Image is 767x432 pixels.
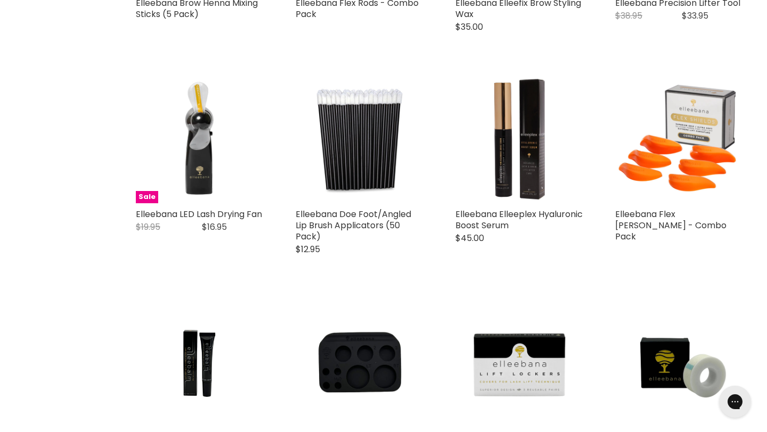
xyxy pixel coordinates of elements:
[615,298,743,426] a: Elleebana Silicone Lash Tape - White Elleebana Silicone Lash Tape - White
[296,243,320,255] span: $12.95
[202,221,227,233] span: $16.95
[455,76,583,203] img: Elleebana Elleeplex Hyaluronic Boost Serum
[455,21,483,33] span: $35.00
[615,76,743,203] img: Elleebana Flex Shields - Combo Pack
[615,298,743,426] img: Elleebana Silicone Lash Tape - White
[455,298,583,426] img: Elleebana Lift Lockers
[455,232,484,244] span: $45.00
[136,76,264,203] img: Elleebana LED Lash Drying Fan
[136,298,264,426] a: Elleebana Elleebalm Lami Balm Adhesive Elleebana Elleebalm Lami Balm Adhesive
[682,10,708,22] span: $33.95
[136,208,262,220] a: Elleebana LED Lash Drying Fan
[296,298,423,426] a: Elleebana ElleePalette - Black Elleebana ElleePalette - Black
[455,208,583,231] a: Elleebana Elleeplex Hyaluronic Boost Serum
[136,191,158,203] span: Sale
[615,208,727,243] a: Elleebana Flex [PERSON_NAME] - Combo Pack
[157,298,242,426] img: Elleebana Elleebalm Lami Balm Adhesive
[714,382,756,421] iframe: Gorgias live chat messenger
[455,298,583,426] a: Elleebana Lift Lockers Elleebana Lift Lockers
[296,208,411,243] a: Elleebana Doe Foot/Angled Lip Brush Applicators (50 Pack)
[136,221,160,233] span: $19.95
[615,10,642,22] span: $38.95
[296,298,423,426] img: Elleebana ElleePalette - Black
[136,76,264,203] a: Elleebana LED Lash Drying Fan Elleebana LED Lash Drying Fan Sale
[296,76,423,203] img: Elleebana Doe Foot/Angled Lip Brush Applicators (50 Pack)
